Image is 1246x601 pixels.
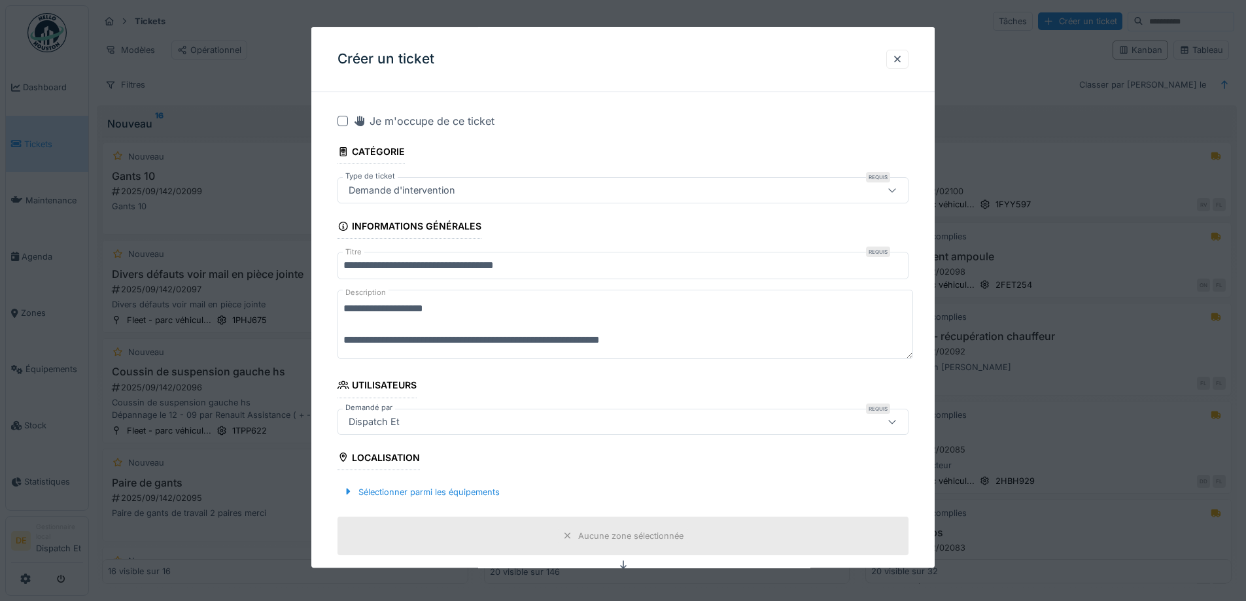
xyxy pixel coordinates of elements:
[343,247,364,258] label: Titre
[353,113,494,129] div: Je m'occupe de ce ticket
[337,483,505,501] div: Sélectionner parmi les équipements
[343,402,395,413] label: Demandé par
[343,415,405,429] div: Dispatch Et
[866,247,890,258] div: Requis
[337,376,417,398] div: Utilisateurs
[866,172,890,182] div: Requis
[343,171,398,182] label: Type de ticket
[337,51,434,67] h3: Créer un ticket
[343,285,389,301] label: Description
[337,448,420,470] div: Localisation
[343,183,460,197] div: Demande d'intervention
[866,404,890,414] div: Requis
[578,530,684,542] div: Aucune zone sélectionnée
[337,216,481,239] div: Informations générales
[337,142,405,164] div: Catégorie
